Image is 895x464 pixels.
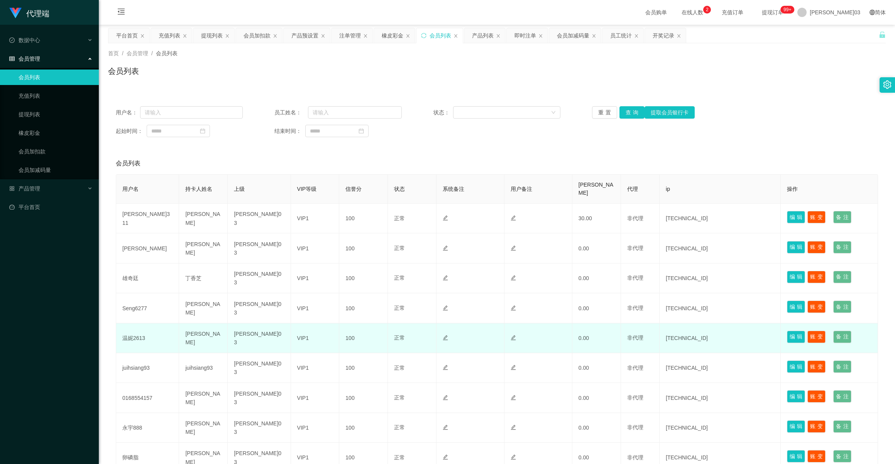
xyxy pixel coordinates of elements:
font: 2 [706,7,709,12]
font: 100 [345,305,354,311]
font: 操作 [787,186,798,192]
i: 图标：同步 [421,33,426,38]
font: [PERSON_NAME] [185,390,220,405]
button: 账变 [807,360,826,373]
i: 图标: 检查-圆圈-o [9,37,15,43]
i: 图标：日历 [359,128,364,134]
font: [TECHNICAL_ID] [666,365,708,371]
font: 代理 [627,186,638,192]
a: 充值列表 [19,88,93,104]
a: 会员加扣款 [19,144,93,159]
button: 账变 [807,241,826,253]
font: 会员购单 [645,9,667,15]
font: 非代理 [627,365,643,371]
font: 充值订单 [722,9,743,15]
i: 图标： 关闭 [538,34,543,38]
font: 会员列表 [116,160,140,167]
i: 图标：编辑 [443,335,448,340]
font: 状态 [394,186,405,192]
font: 平台首页 [116,32,138,39]
i: 图标： 关闭 [677,34,681,38]
i: 图标：编辑 [443,275,448,280]
font: 非代理 [627,215,643,221]
input: 请输入 [140,106,243,119]
font: [PERSON_NAME]03 [234,331,281,345]
button: 重置 [592,106,617,119]
button: 编辑 [787,331,805,343]
font: [TECHNICAL_ID] [666,275,708,281]
i: 图标：编辑 [443,454,448,460]
sup: 1204 [780,6,794,14]
button: 编辑 [787,360,805,373]
font: 非代理 [627,335,643,341]
font: 非代理 [627,454,643,461]
font: 正常 [394,215,405,221]
button: 账变 [807,420,826,433]
font: / [122,50,124,56]
font: 永宇888 [122,425,142,431]
a: 会员列表 [19,70,93,85]
button: 备注 [833,301,851,313]
button: 查询 [619,106,645,119]
font: VIP1 [297,335,309,341]
font: 会员管理 [19,56,40,62]
font: [PERSON_NAME]03 [234,241,281,256]
a: 会员加减码量 [19,162,93,178]
font: [PERSON_NAME]03 [234,211,281,226]
font: 员工统计 [610,32,632,39]
font: [TECHNICAL_ID] [666,305,708,311]
font: 数据中心 [19,37,40,43]
a: 提现列表 [19,107,93,122]
i: 图标： 关闭 [140,34,145,38]
font: / [151,50,153,56]
button: 备注 [833,390,851,403]
font: 注单管理 [339,32,361,39]
i: 图标：编辑 [443,215,448,221]
font: 会员列表 [156,50,178,56]
font: 100 [345,335,354,341]
i: 图标：设置 [883,80,892,89]
i: 图标: 全球 [870,10,875,15]
font: VIP等级 [297,186,317,192]
i: 图标：编辑 [443,365,448,370]
font: 信誉分 [345,186,362,192]
font: 99+ [783,7,791,12]
i: 图标：编辑 [511,305,516,311]
font: 丁香芝 [185,275,201,281]
font: 0.00 [579,245,589,252]
font: 非代理 [627,305,643,311]
font: VIP1 [297,245,309,252]
i: 图标：编辑 [511,425,516,430]
font: 会员管理 [127,50,148,56]
font: 简体 [875,9,886,15]
font: 产品列表 [472,32,494,39]
button: 编辑 [787,420,805,433]
font: [PERSON_NAME]03 [234,360,281,375]
font: 正常 [394,335,405,341]
font: [TECHNICAL_ID] [666,395,708,401]
font: 用户名： [116,109,137,116]
button: 备注 [833,271,851,283]
font: 卵磷脂 [122,454,139,461]
font: 0.00 [579,305,589,311]
button: 编辑 [787,450,805,462]
font: [PERSON_NAME] [185,420,220,435]
button: 备注 [833,331,851,343]
font: 非代理 [627,245,643,251]
font: 正常 [394,424,405,430]
font: 状态： [433,109,450,116]
button: 提取会员银行卡 [645,106,695,119]
font: VIP1 [297,454,309,461]
i: 图标：编辑 [511,335,516,340]
font: 100 [345,275,354,281]
font: 在线人数 [682,9,703,15]
font: VIP1 [297,275,309,281]
font: [PERSON_NAME] [122,245,167,252]
img: logo.9652507e.png [9,8,22,19]
font: VIP1 [297,365,309,371]
font: 100 [345,215,354,221]
button: 编辑 [787,211,805,223]
font: juihsiang93 [122,365,150,371]
font: 0.00 [579,454,589,461]
font: 100 [345,245,354,252]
